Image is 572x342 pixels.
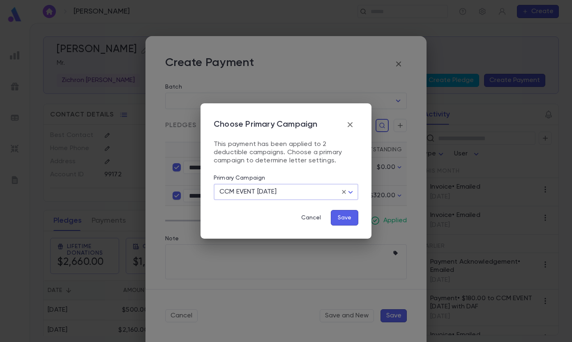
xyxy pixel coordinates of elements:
[331,210,358,226] button: Save
[214,120,318,130] p: Choose Primary Campaign
[214,184,358,200] div: CCM EVENT [DATE]
[295,210,328,226] button: Cancel
[214,175,265,181] label: Primary Campaign
[214,140,358,165] p: This payment has been applied to 2 deductible campaigns. Choose a primary campaign to determine l...
[219,189,277,195] span: CCM EVENT [DATE]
